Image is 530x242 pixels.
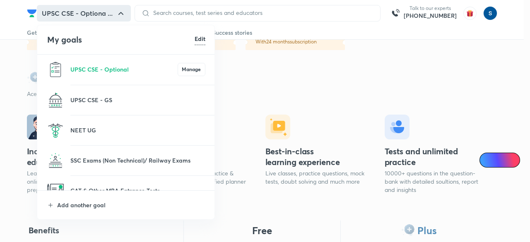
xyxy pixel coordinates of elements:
p: Add another goal [57,201,205,209]
h4: My goals [47,34,195,46]
p: CAT & Other MBA Entrance Tests [70,186,205,195]
img: NEET UG [47,122,64,139]
p: NEET UG [70,126,205,134]
p: UPSC CSE - Optional [70,65,178,74]
p: UPSC CSE - GS [70,96,205,104]
img: CAT & Other MBA Entrance Tests [47,182,64,199]
img: SSC Exams (Non Technical)/ Railway Exams [47,152,64,169]
button: Manage [178,63,205,76]
img: UPSC CSE - Optional [47,61,64,78]
h6: Edit [195,34,205,43]
p: SSC Exams (Non Technical)/ Railway Exams [70,156,205,165]
img: UPSC CSE - GS [47,92,64,108]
